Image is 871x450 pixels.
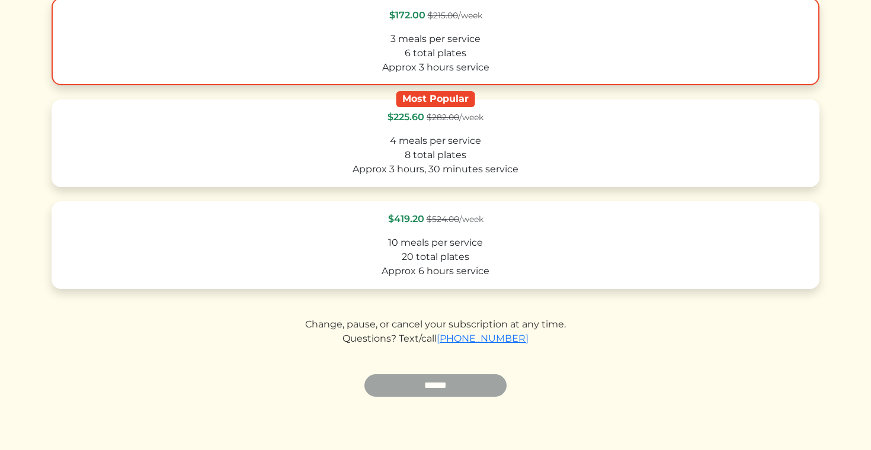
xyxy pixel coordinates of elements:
[62,250,809,264] div: 20 total plates
[62,264,809,278] div: Approx 6 hours service
[62,148,809,162] div: 8 total plates
[52,332,819,346] div: Questions? Text/call
[62,60,809,75] div: Approx 3 hours service
[388,111,424,123] span: $225.60
[389,9,425,21] span: $172.00
[62,162,809,176] div: Approx 3 hours, 30 minutes service
[52,317,819,332] div: Change, pause, or cancel your subscription at any time.
[62,236,809,250] div: 10 meals per service
[62,46,809,60] div: 6 total plates
[428,10,482,21] span: /week
[396,91,475,107] div: Most Popular
[62,32,809,46] div: 3 meals per service
[62,134,809,148] div: 4 meals per service
[437,333,529,344] a: [PHONE_NUMBER]
[427,214,483,224] span: /week
[427,214,459,224] s: $524.00
[427,112,483,123] span: /week
[388,213,424,224] span: $419.20
[427,112,459,123] s: $282.00
[428,10,458,21] s: $215.00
